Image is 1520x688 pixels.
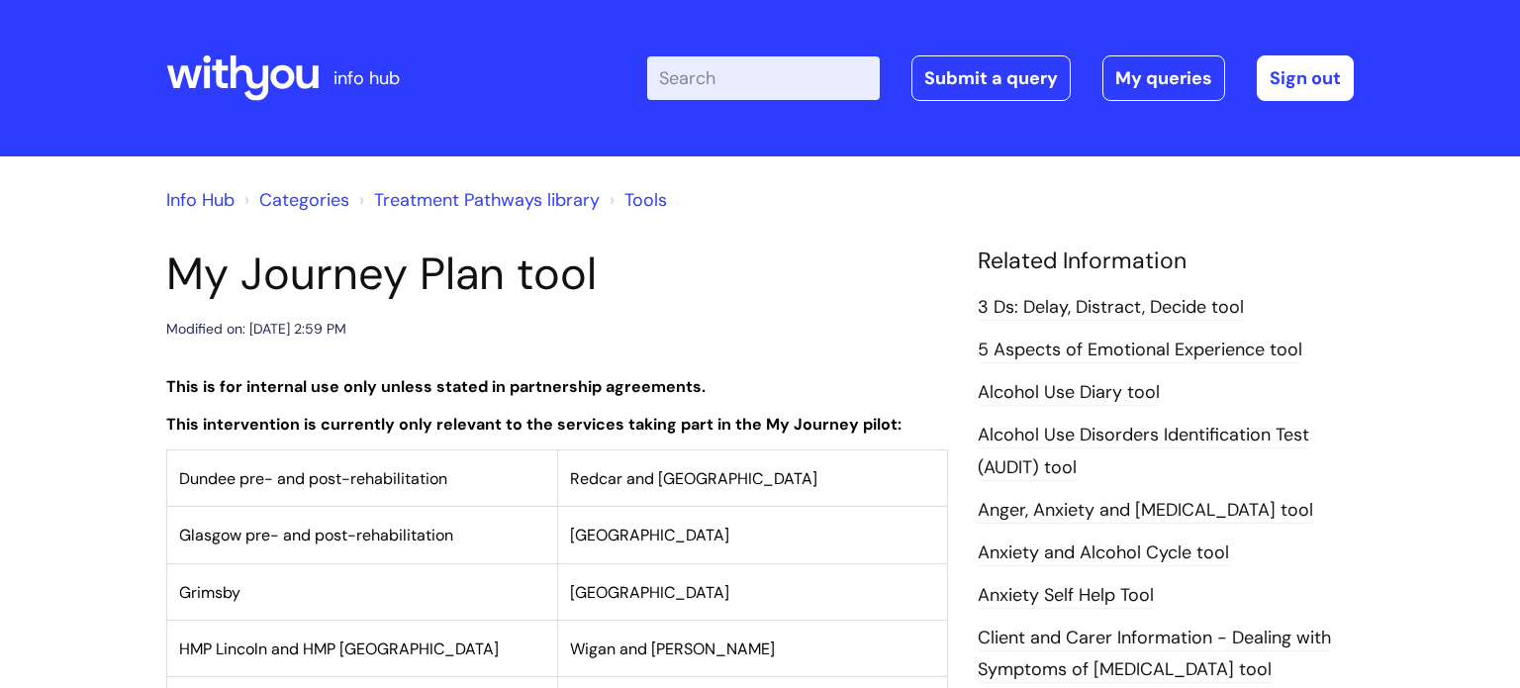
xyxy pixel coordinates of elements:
div: | - [647,55,1354,101]
a: Anger, Anxiety and [MEDICAL_DATA] tool [978,498,1313,524]
span: Grimsby [179,582,240,603]
a: Info Hub [166,188,235,212]
h4: Related Information [978,247,1354,275]
span: [GEOGRAPHIC_DATA] [570,525,729,545]
a: Anxiety Self Help Tool [978,583,1154,609]
input: Search [647,56,880,100]
a: Categories [259,188,349,212]
strong: This intervention is currently only relevant to the services taking part in the My Journey pilot: [166,414,902,435]
a: Alcohol Use Diary tool [978,380,1160,406]
li: Treatment Pathways library [354,184,600,216]
a: 5 Aspects of Emotional Experience tool [978,338,1302,363]
span: Glasgow pre- and post-rehabilitation [179,525,453,545]
a: Treatment Pathways library [374,188,600,212]
span: Dundee pre- and post-rehabilitation [179,468,447,489]
li: Tools [605,184,667,216]
a: Sign out [1257,55,1354,101]
a: My queries [1102,55,1225,101]
p: info hub [333,62,400,94]
li: Solution home [239,184,349,216]
span: Wigan and [PERSON_NAME] [570,639,775,659]
span: Redcar and [GEOGRAPHIC_DATA] [570,468,817,489]
span: HMP Lincoln and HMP [GEOGRAPHIC_DATA] [179,639,499,659]
span: [GEOGRAPHIC_DATA] [570,582,729,603]
h1: My Journey Plan tool [166,247,948,301]
a: Alcohol Use Disorders Identification Test (AUDIT) tool [978,423,1309,480]
a: Submit a query [911,55,1071,101]
a: 3 Ds: Delay, Distract, Decide tool [978,295,1244,321]
a: Anxiety and Alcohol Cycle tool [978,541,1229,566]
a: Tools [624,188,667,212]
strong: This is for internal use only unless stated in partnership agreements. [166,376,706,397]
a: Client and Carer Information - Dealing with Symptoms of [MEDICAL_DATA] tool [978,626,1331,683]
div: Modified on: [DATE] 2:59 PM [166,317,346,342]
